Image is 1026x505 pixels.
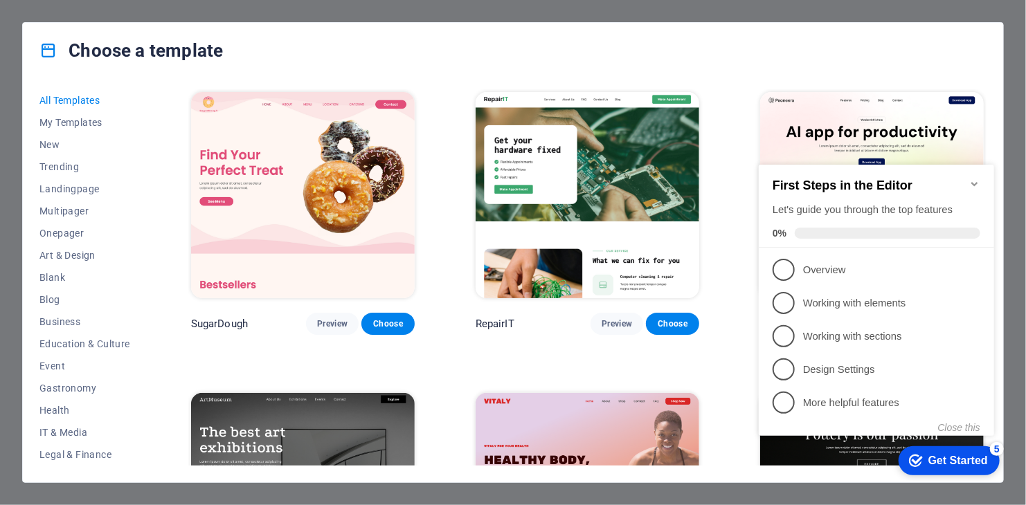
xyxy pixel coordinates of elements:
[19,59,227,73] div: Let's guide you through the top features
[39,89,130,111] button: All Templates
[39,134,130,156] button: New
[39,399,130,421] button: Health
[39,294,130,305] span: Blog
[39,333,130,355] button: Education & Culture
[602,318,632,329] span: Preview
[39,183,130,194] span: Landingpage
[646,313,699,335] button: Choose
[39,405,130,416] span: Health
[216,35,227,46] div: Minimize checklist
[50,119,216,134] p: Overview
[39,311,130,333] button: Business
[39,360,130,371] span: Event
[39,250,130,261] span: Art & Design
[39,111,130,134] button: My Templates
[39,228,130,239] span: Onepager
[19,84,42,95] span: 0%
[6,242,241,275] li: More helpful features
[191,92,415,298] img: SugarDough
[39,222,130,244] button: Onepager
[39,156,130,178] button: Trending
[39,288,130,311] button: Blog
[50,185,216,200] p: Working with sections
[760,92,984,298] img: Peoneera
[145,302,246,331] div: Get Started 5 items remaining, 0% complete
[39,244,130,266] button: Art & Design
[39,39,223,62] h4: Choose a template
[19,35,227,49] h2: First Steps in the Editor
[185,278,227,289] button: Close this
[50,252,216,266] p: More helpful features
[39,266,130,288] button: Blank
[6,209,241,242] li: Design Settings
[39,161,130,172] span: Trending
[317,318,348,329] span: Preview
[372,318,403,329] span: Choose
[50,152,216,167] p: Working with elements
[591,313,643,335] button: Preview
[39,316,130,327] span: Business
[50,219,216,233] p: Design Settings
[39,139,130,150] span: New
[39,272,130,283] span: Blank
[39,95,130,106] span: All Templates
[476,92,699,298] img: RepairIT
[6,176,241,209] li: Working with sections
[39,443,130,466] button: Legal & Finance
[657,318,687,329] span: Choose
[39,449,130,460] span: Legal & Finance
[39,355,130,377] button: Event
[39,200,130,222] button: Multipager
[6,143,241,176] li: Working with elements
[39,117,130,128] span: My Templates
[361,313,414,335] button: Choose
[6,109,241,143] li: Overview
[175,311,235,323] div: Get Started
[476,317,514,331] p: RepairIT
[306,313,359,335] button: Preview
[39,383,130,394] span: Gastronomy
[39,421,130,443] button: IT & Media
[191,317,248,331] p: SugarDough
[39,178,130,200] button: Landingpage
[39,205,130,217] span: Multipager
[39,427,130,438] span: IT & Media
[237,298,251,312] div: 5
[39,377,130,399] button: Gastronomy
[39,338,130,349] span: Education & Culture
